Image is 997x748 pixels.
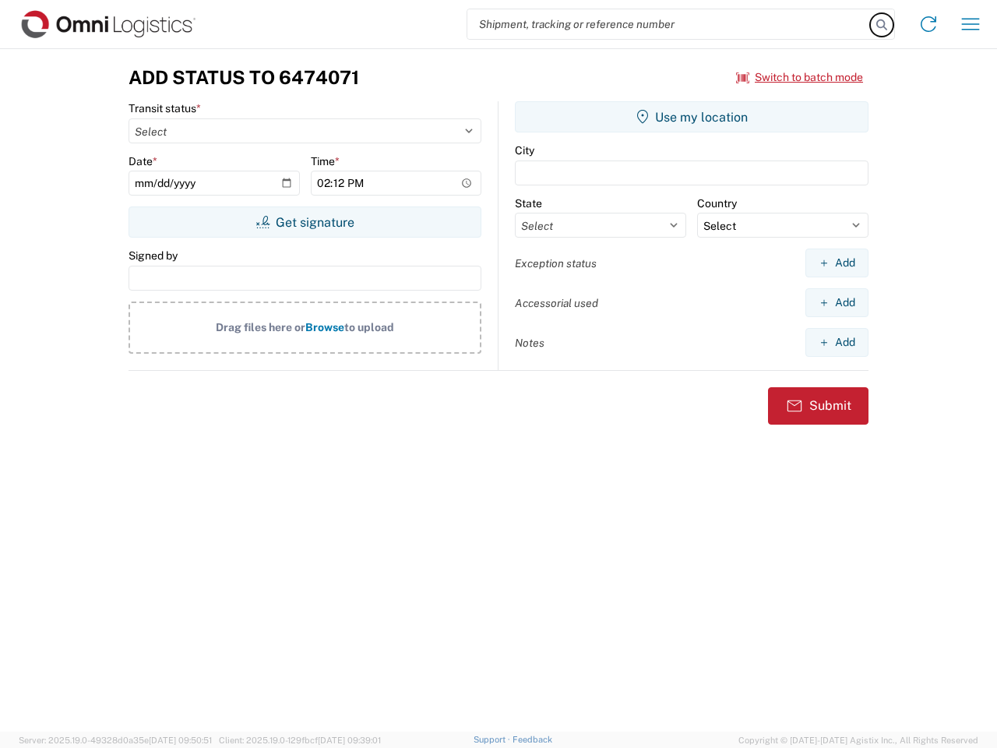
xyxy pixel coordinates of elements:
[318,736,381,745] span: [DATE] 09:39:01
[311,154,340,168] label: Time
[697,196,737,210] label: Country
[344,321,394,333] span: to upload
[805,328,868,357] button: Add
[768,387,868,425] button: Submit
[515,196,542,210] label: State
[515,336,544,350] label: Notes
[738,733,978,747] span: Copyright © [DATE]-[DATE] Agistix Inc., All Rights Reserved
[216,321,305,333] span: Drag files here or
[129,154,157,168] label: Date
[515,296,598,310] label: Accessorial used
[19,736,212,745] span: Server: 2025.19.0-49328d0a35e
[515,143,534,157] label: City
[805,249,868,277] button: Add
[305,321,344,333] span: Browse
[129,101,201,115] label: Transit status
[474,735,513,744] a: Support
[129,66,359,89] h3: Add Status to 6474071
[805,288,868,317] button: Add
[736,65,863,90] button: Switch to batch mode
[515,101,868,132] button: Use my location
[129,249,178,263] label: Signed by
[129,206,481,238] button: Get signature
[513,735,552,744] a: Feedback
[467,9,871,39] input: Shipment, tracking or reference number
[219,736,381,745] span: Client: 2025.19.0-129fbcf
[149,736,212,745] span: [DATE] 09:50:51
[515,256,597,270] label: Exception status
